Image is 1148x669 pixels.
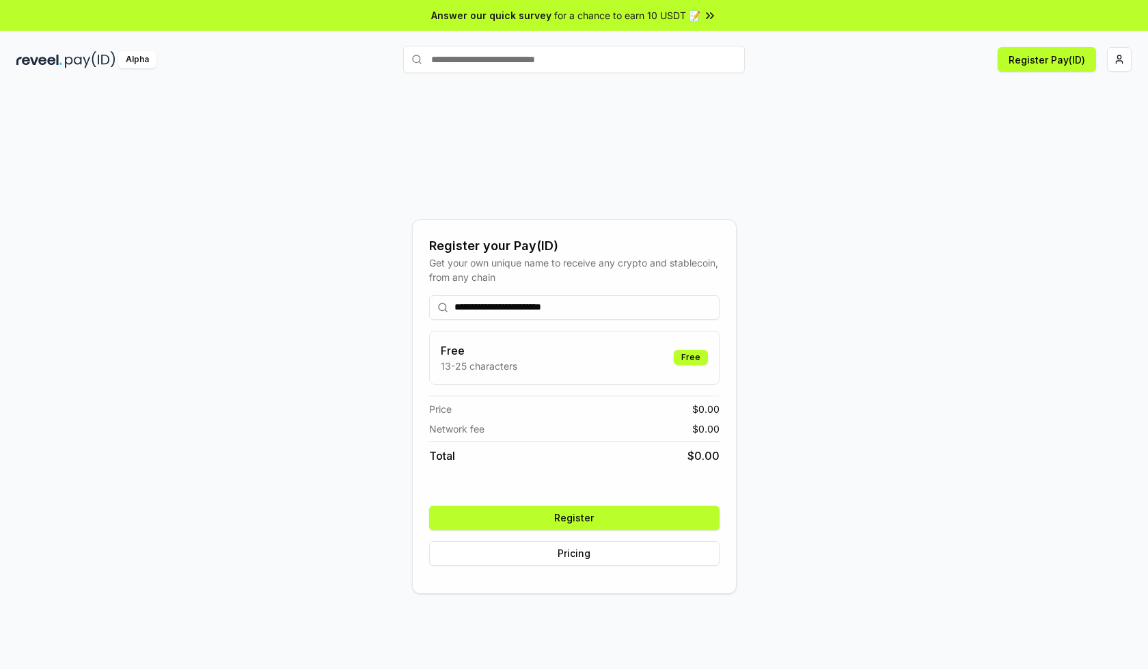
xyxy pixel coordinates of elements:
span: $ 0.00 [692,422,720,436]
span: $ 0.00 [687,448,720,464]
span: $ 0.00 [692,402,720,416]
span: for a chance to earn 10 USDT 📝 [554,8,700,23]
h3: Free [441,342,517,359]
img: pay_id [65,51,115,68]
div: Alpha [118,51,156,68]
div: Free [674,350,708,365]
span: Network fee [429,422,484,436]
button: Register Pay(ID) [998,47,1096,72]
span: Answer our quick survey [431,8,551,23]
div: Register your Pay(ID) [429,236,720,256]
span: Price [429,402,452,416]
img: reveel_dark [16,51,62,68]
button: Pricing [429,541,720,566]
button: Register [429,506,720,530]
div: Get your own unique name to receive any crypto and stablecoin, from any chain [429,256,720,284]
span: Total [429,448,455,464]
p: 13-25 characters [441,359,517,373]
